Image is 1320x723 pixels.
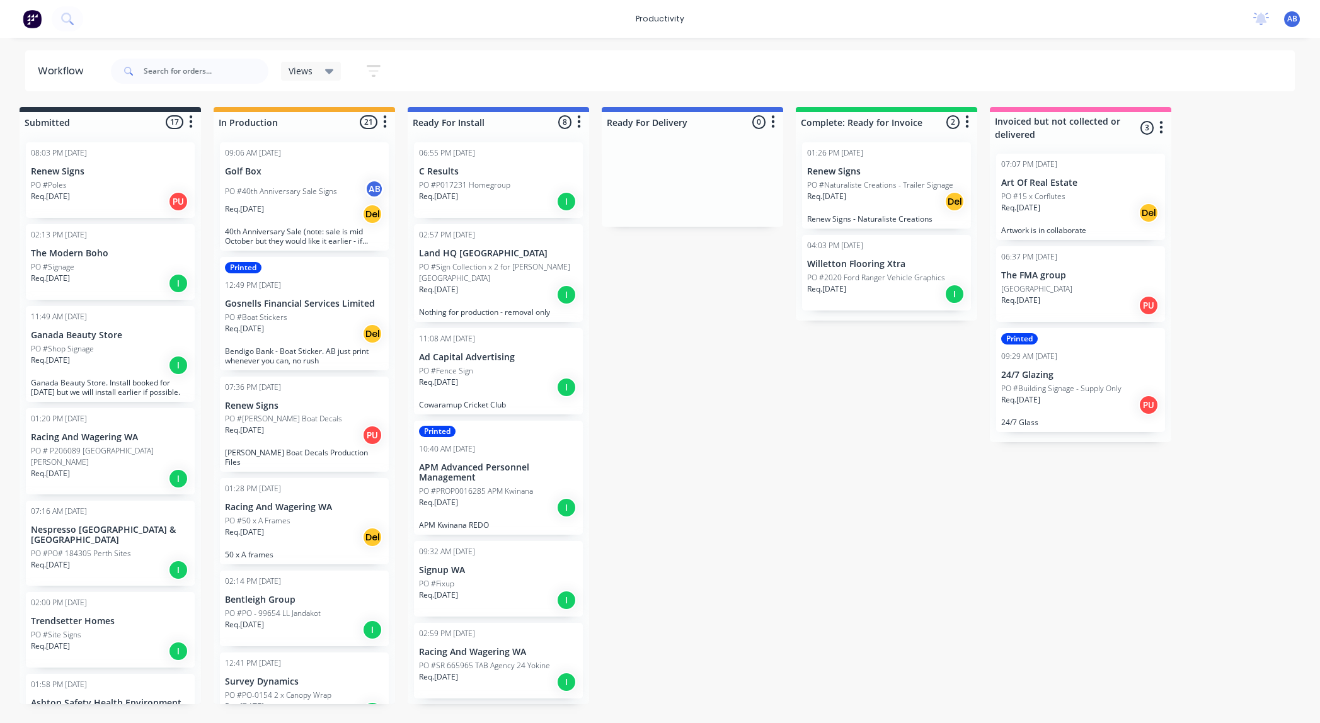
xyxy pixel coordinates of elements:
[31,179,67,191] p: PO #Poles
[26,592,195,668] div: 02:00 PM [DATE]Trendsetter HomesPO #Site SignsReq.[DATE]I
[419,426,456,437] div: Printed
[807,283,846,295] p: Req. [DATE]
[362,527,382,547] div: Del
[419,546,475,557] div: 09:32 AM [DATE]
[31,355,70,366] p: Req. [DATE]
[168,355,188,375] div: I
[31,548,131,559] p: PO #PO# 184305 Perth Sites
[168,191,188,212] div: PU
[26,408,195,494] div: 01:20 PM [DATE]Racing And Wagering WAPO # P206089 [GEOGRAPHIC_DATA][PERSON_NAME]Req.[DATE]I
[419,647,578,658] p: Racing And Wagering WA
[419,333,475,344] div: 11:08 AM [DATE]
[419,565,578,576] p: Signup WA
[225,323,264,334] p: Req. [DATE]
[225,527,264,538] p: Req. [DATE]
[31,147,87,159] div: 08:03 PM [DATE]
[419,147,475,159] div: 06:55 PM [DATE]
[31,343,94,355] p: PO #Shop Signage
[26,142,195,218] div: 08:03 PM [DATE]Renew SignsPO #PolesReq.[DATE]PU
[225,346,384,365] p: Bendigo Bank - Boat Sticker. AB just print whenever you can, no rush
[1001,295,1040,306] p: Req. [DATE]
[419,520,578,530] p: APM Kwinana REDO
[996,154,1165,240] div: 07:07 PM [DATE]Art Of Real EstatePO #15 x CorflutesReq.[DATE]DelArtwork is in collaborate
[1001,178,1160,188] p: Art Of Real Estate
[807,179,953,191] p: PO #Naturaliste Creations - Trailer Signage
[225,502,384,513] p: Racing And Wagering WA
[225,382,281,393] div: 07:36 PM [DATE]
[362,324,382,344] div: Del
[225,280,281,291] div: 12:49 PM [DATE]
[220,142,389,251] div: 09:06 AM [DATE]Golf BoxPO #40th Anniversary Sale SignsABReq.[DATE]Del40th Anniversary Sale (note:...
[807,147,863,159] div: 01:26 PM [DATE]
[220,257,389,370] div: Printed12:49 PM [DATE]Gosnells Financial Services LimitedPO #Boat StickersReq.[DATE]DelBendigo Ba...
[225,262,261,273] div: Printed
[168,641,188,661] div: I
[225,227,384,246] p: 40th Anniversary Sale (note: sale is mid October but they would like it earlier - if possible).
[168,273,188,293] div: I
[225,619,264,630] p: Req. [DATE]
[419,486,533,497] p: PO #PROP0016285 APM Kwinana
[419,497,458,508] p: Req. [DATE]
[419,377,458,388] p: Req. [DATE]
[225,401,384,411] p: Renew Signs
[419,307,578,317] p: Nothing for production - removal only
[31,191,70,202] p: Req. [DATE]
[1139,203,1159,223] div: Del
[225,658,281,669] div: 12:41 PM [DATE]
[1001,333,1038,344] div: Printed
[419,261,578,284] p: PO #Sign Collection x 2 for [PERSON_NAME][GEOGRAPHIC_DATA]
[944,191,965,212] div: Del
[1001,270,1160,281] p: The FMA group
[556,191,577,212] div: I
[802,235,971,310] div: 04:03 PM [DATE]Willetton Flooring XtraPO #2020 Ford Ranger Vehicle GraphicsReq.[DATE]I
[31,432,190,443] p: Racing And Wagering WA
[362,620,382,640] div: I
[1001,283,1072,295] p: [GEOGRAPHIC_DATA]
[31,506,87,517] div: 07:16 AM [DATE]
[31,640,70,652] p: Req. [DATE]
[362,425,382,445] div: PU
[1139,295,1159,316] div: PU
[31,629,81,640] p: PO #Site Signs
[31,597,87,608] div: 02:00 PM [DATE]
[26,501,195,586] div: 07:16 AM [DATE]Nespresso [GEOGRAPHIC_DATA] & [GEOGRAPHIC_DATA]PO #PO# 184305 Perth SitesReq.[DATE]I
[26,306,195,402] div: 11:49 AM [DATE]Ganada Beauty StorePO #Shop SignageReq.[DATE]IGanada Beauty Store. Install booked ...
[289,64,313,77] span: Views
[225,701,264,712] p: Req. [DATE]
[26,224,195,300] div: 02:13 PM [DATE]The Modern BohoPO #SignageReq.[DATE]I
[365,179,384,198] div: AB
[168,469,188,489] div: I
[220,377,389,472] div: 07:36 PM [DATE]Renew SignsPO #[PERSON_NAME] Boat DecalsReq.[DATE]PU[PERSON_NAME] Boat Decals Prod...
[996,246,1165,322] div: 06:37 PM [DATE]The FMA group[GEOGRAPHIC_DATA]Req.[DATE]PU
[225,312,287,323] p: PO #Boat Stickers
[419,671,458,683] p: Req. [DATE]
[225,166,384,177] p: Golf Box
[362,702,382,722] div: I
[419,462,578,484] p: APM Advanced Personnel Management
[419,660,550,671] p: PO #SR 665965 TAB Agency 24 Yokine
[807,166,966,177] p: Renew Signs
[1001,251,1057,263] div: 06:37 PM [DATE]
[225,203,264,215] p: Req. [DATE]
[31,229,87,241] div: 02:13 PM [DATE]
[1287,13,1297,25] span: AB
[419,443,475,455] div: 10:40 AM [DATE]
[419,166,578,177] p: C Results
[419,578,454,589] p: PO #Fixup
[996,328,1165,432] div: Printed09:29 AM [DATE]24/7 GlazingPO #Building Signage - Supply OnlyReq.[DATE]PU24/7 Glass
[362,204,382,224] div: Del
[23,9,42,28] img: Factory
[31,559,70,571] p: Req. [DATE]
[802,142,971,229] div: 01:26 PM [DATE]Renew SignsPO #Naturaliste Creations - Trailer SignageReq.[DATE]DelRenew Signs - N...
[225,676,384,687] p: Survey Dynamics
[225,413,342,424] p: PO #[PERSON_NAME] Boat Decals
[225,608,321,619] p: PO #PO - 99654 LL Jandakot
[414,421,583,535] div: Printed10:40 AM [DATE]APM Advanced Personnel ManagementPO #PROP0016285 APM KwinanaReq.[DATE]IAPM ...
[31,311,87,322] div: 11:49 AM [DATE]
[419,179,510,191] p: PO #P017231 Homegroup
[1001,202,1040,213] p: Req. [DATE]
[31,698,190,709] p: Ashton Safety Health Environment
[31,378,190,397] p: Ganada Beauty Store. Install booked for [DATE] but we will install earlier if possible.
[556,498,577,518] div: I
[1001,159,1057,170] div: 07:07 PM [DATE]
